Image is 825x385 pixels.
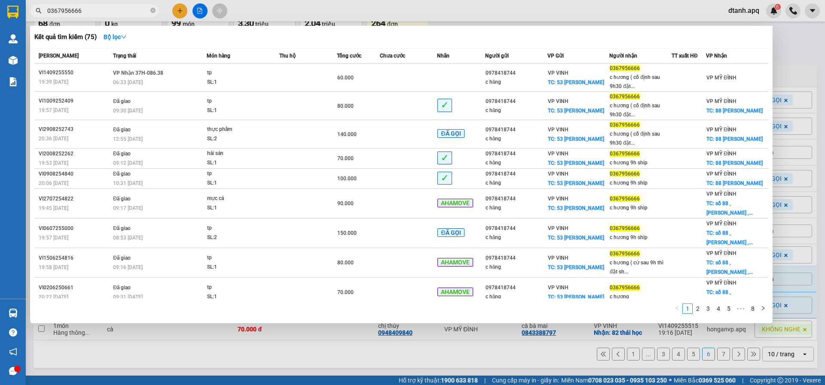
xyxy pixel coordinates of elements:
[610,196,640,202] span: 0367956666
[706,180,763,186] span: TC: 88 [PERSON_NAME]
[610,73,671,91] div: c hương ( cố định sau 9h30 đặt...
[9,77,18,86] img: solution-icon
[39,107,68,113] span: 19:57 [DATE]
[11,7,73,35] strong: CHUYỂN PHÁT NHANH AN PHÚ QUÝ
[437,172,452,185] span: ✓
[486,194,547,203] div: 0978418744
[486,149,547,158] div: 0978418744
[113,136,143,142] span: 12:55 [DATE]
[706,280,736,286] span: VP MỸ ĐÌNH
[714,304,723,313] a: 4
[337,75,354,81] span: 60.000
[207,203,272,213] div: SL: 1
[437,99,452,112] span: ✓
[113,160,143,166] span: 09:12 [DATE]
[610,179,671,188] div: c hương 9h ship
[47,6,149,15] input: Tìm tên, số ĐT hoặc mã đơn
[761,306,766,311] span: right
[207,68,272,78] div: tp
[548,294,604,300] span: TC: 53 [PERSON_NAME]
[486,106,547,115] div: c hăng
[672,303,682,314] button: left
[486,179,547,188] div: c hăng
[39,264,68,270] span: 19:58 [DATE]
[39,125,110,134] div: VI2908252743
[39,205,68,211] span: 19:45 [DATE]
[486,203,547,212] div: c hăng
[706,171,736,177] span: VP MỸ ĐÌNH
[548,151,568,157] span: VP VINH
[39,136,68,142] span: 20:36 [DATE]
[610,225,640,231] span: 0367956666
[706,108,763,114] span: TC: 88 [PERSON_NAME]
[437,228,464,237] span: ĐÃ GỌI
[682,303,693,314] li: 1
[113,225,131,231] span: Đã giao
[486,78,547,87] div: c hăng
[758,303,768,314] button: right
[486,158,547,167] div: c hăng
[207,158,272,168] div: SL: 1
[207,224,272,233] div: tp
[337,103,354,109] span: 80.000
[610,130,671,148] div: c hương ( cố định sau 9h30 đặt...
[39,235,68,241] span: 19:57 [DATE]
[39,97,110,106] div: VI1009252409
[548,180,604,186] span: TC: 53 [PERSON_NAME]
[706,191,736,197] span: VP MỸ ĐÌNH
[683,304,692,313] a: 1
[486,134,547,143] div: c hăng
[693,304,703,313] a: 2
[207,253,272,263] div: tp
[610,292,671,301] div: c hương
[547,53,564,59] span: VP Gửi
[437,199,473,207] span: AHAMOVE
[113,235,143,241] span: 08:53 [DATE]
[548,285,568,291] span: VP VINH
[724,304,733,313] a: 5
[706,98,736,104] span: VP MỸ ĐÌNH
[486,263,547,272] div: c hăng
[437,258,473,267] span: AHAMOVE
[113,205,143,211] span: 09:17 [DATE]
[703,303,713,314] li: 3
[39,149,110,158] div: VI2008252262
[548,205,604,211] span: TC: 53 [PERSON_NAME]
[675,306,680,311] span: left
[207,97,272,106] div: tp
[548,127,568,133] span: VP VINH
[610,151,640,157] span: 0367956666
[207,169,272,179] div: tp
[706,75,736,81] span: VP MỸ ĐÌNH
[706,260,753,275] span: TC: số 88 , [PERSON_NAME] ,...
[207,179,272,188] div: SL: 1
[437,152,452,165] span: ✓
[207,78,272,87] div: SL: 1
[39,79,68,85] span: 19:39 [DATE]
[610,233,671,242] div: c hương 9h ship
[548,108,604,114] span: TC: 53 [PERSON_NAME]
[548,70,568,76] span: VP VINH
[486,233,547,242] div: c hăng
[706,127,736,133] span: VP MỸ ĐÌNH
[113,171,131,177] span: Đã giao
[748,304,758,313] a: 8
[9,34,18,43] img: warehouse-icon
[207,263,272,272] div: SL: 1
[207,233,272,243] div: SL: 2
[39,170,110,179] div: VI0908254840
[337,200,354,206] span: 90.000
[9,309,18,318] img: warehouse-icon
[610,171,640,177] span: 0367956666
[113,196,131,202] span: Đã giao
[337,131,357,137] span: 140.000
[104,33,127,40] strong: Bộ lọc
[706,289,753,305] span: TC: số 88 , [PERSON_NAME] ,...
[150,7,156,15] span: close-circle
[113,98,131,104] span: Đã giao
[113,264,143,270] span: 09:16 [DATE]
[39,254,110,263] div: VI1506254816
[39,194,110,203] div: VI2707254822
